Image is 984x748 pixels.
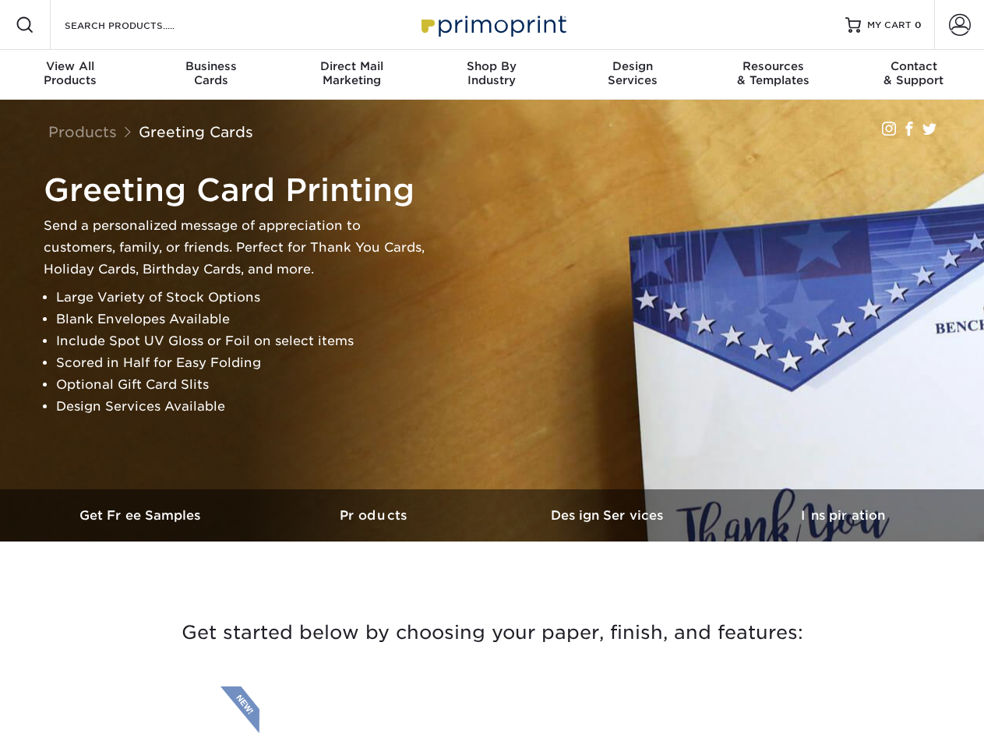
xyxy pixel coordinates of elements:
[844,59,984,87] div: & Support
[421,59,562,87] div: Industry
[703,59,843,73] span: Resources
[414,8,570,41] img: Primoprint
[259,508,492,523] h3: Products
[56,352,433,374] li: Scored in Half for Easy Folding
[421,50,562,100] a: Shop ByIndustry
[421,59,562,73] span: Shop By
[563,59,703,73] span: Design
[492,508,726,523] h3: Design Services
[703,50,843,100] a: Resources& Templates
[281,59,421,73] span: Direct Mail
[56,330,433,352] li: Include Spot UV Gloss or Foil on select items
[140,59,280,87] div: Cards
[140,59,280,73] span: Business
[44,171,433,209] h1: Greeting Card Printing
[563,50,703,100] a: DesignServices
[44,215,433,280] p: Send a personalized message of appreciation to customers, family, or friends. Perfect for Thank Y...
[281,59,421,87] div: Marketing
[726,508,960,523] h3: Inspiration
[259,489,492,542] a: Products
[867,19,912,32] span: MY CART
[703,59,843,87] div: & Templates
[37,598,948,668] h3: Get started below by choosing your paper, finish, and features:
[844,59,984,73] span: Contact
[139,123,253,140] a: Greeting Cards
[726,489,960,542] a: Inspiration
[492,489,726,542] a: Design Services
[56,309,433,330] li: Blank Envelopes Available
[844,50,984,100] a: Contact& Support
[220,686,259,733] img: New Product
[140,50,280,100] a: BusinessCards
[56,396,433,418] li: Design Services Available
[915,19,922,30] span: 0
[56,374,433,396] li: Optional Gift Card Slits
[56,287,433,309] li: Large Variety of Stock Options
[48,123,117,140] a: Products
[25,508,259,523] h3: Get Free Samples
[563,59,703,87] div: Services
[63,16,215,34] input: SEARCH PRODUCTS.....
[25,489,259,542] a: Get Free Samples
[281,50,421,100] a: Direct MailMarketing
